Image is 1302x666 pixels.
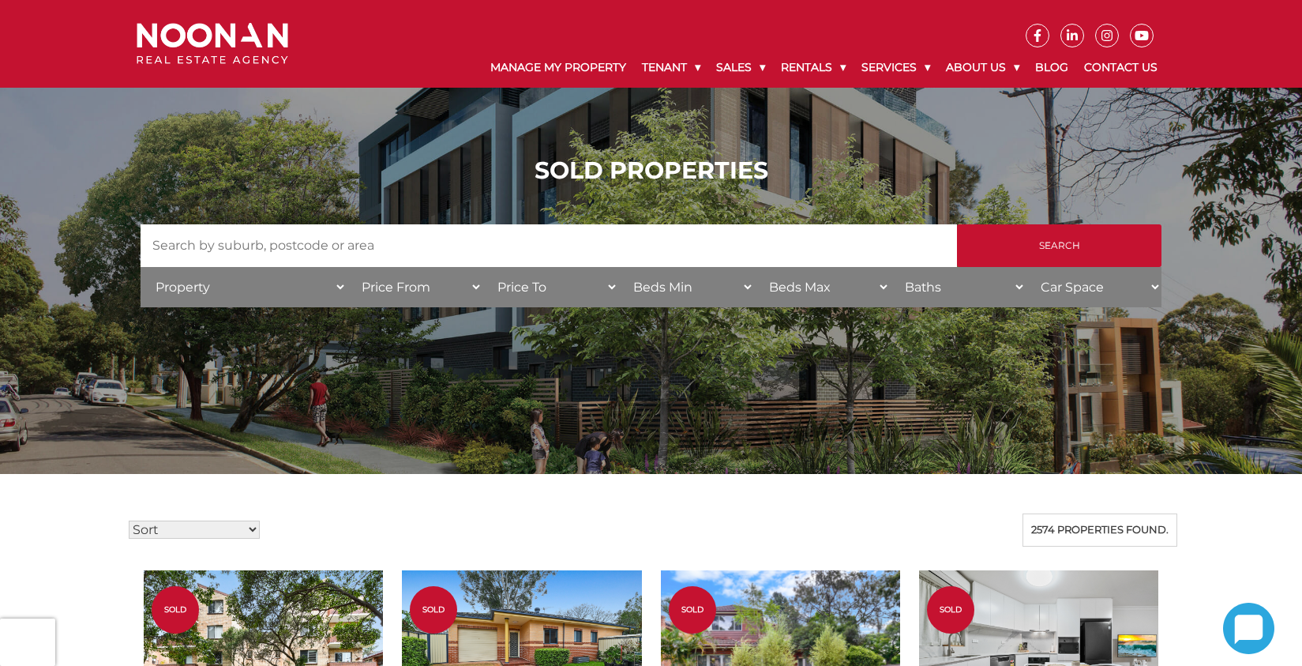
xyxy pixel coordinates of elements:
[1022,514,1177,547] div: 2574 properties found.
[152,604,199,615] span: sold
[957,224,1161,267] input: Search
[1076,47,1165,88] a: Contact Us
[410,604,457,615] span: sold
[129,521,260,539] select: Sort Listings
[141,156,1161,185] h1: Sold Properties
[773,47,854,88] a: Rentals
[634,47,708,88] a: Tenant
[137,23,288,65] img: Noonan Real Estate Agency
[708,47,773,88] a: Sales
[141,224,957,267] input: Search by suburb, postcode or area
[854,47,938,88] a: Services
[927,604,974,615] span: sold
[1027,47,1076,88] a: Blog
[482,47,634,88] a: Manage My Property
[938,47,1027,88] a: About Us
[669,604,716,615] span: sold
